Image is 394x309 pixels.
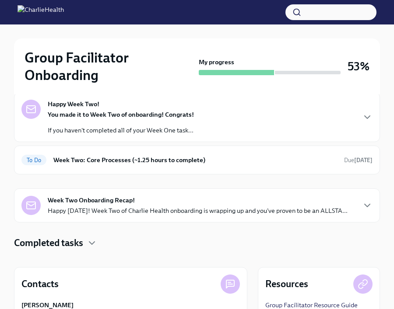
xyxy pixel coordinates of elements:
span: Due [344,157,373,163]
p: Happy [DATE]! Week Two of Charlie Health onboarding is wrapping up and you've proven to be an ALL... [48,206,348,215]
h4: Completed tasks [14,236,83,250]
h3: 53% [348,59,369,74]
h6: Week Two: Core Processes (~1.25 hours to complete) [53,155,337,165]
h4: Contacts [21,278,59,291]
strong: My progress [199,58,234,66]
h4: Resources [265,278,308,291]
span: October 6th, 2025 10:00 [344,156,373,164]
img: CharlieHealth [18,5,64,19]
h2: Group Facilitator Onboarding [25,49,195,84]
strong: You made it to Week Two of onboarding! Congrats! [48,111,194,118]
strong: [DATE] [354,157,373,163]
strong: Week Two Onboarding Recap! [48,196,135,205]
p: If you haven't completed all of your Week One task... [48,126,194,135]
a: To DoWeek Two: Core Processes (~1.25 hours to complete)Due[DATE] [21,153,373,167]
strong: Happy Week Two! [48,100,99,108]
span: To Do [21,157,46,163]
div: Completed tasks [14,236,380,250]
